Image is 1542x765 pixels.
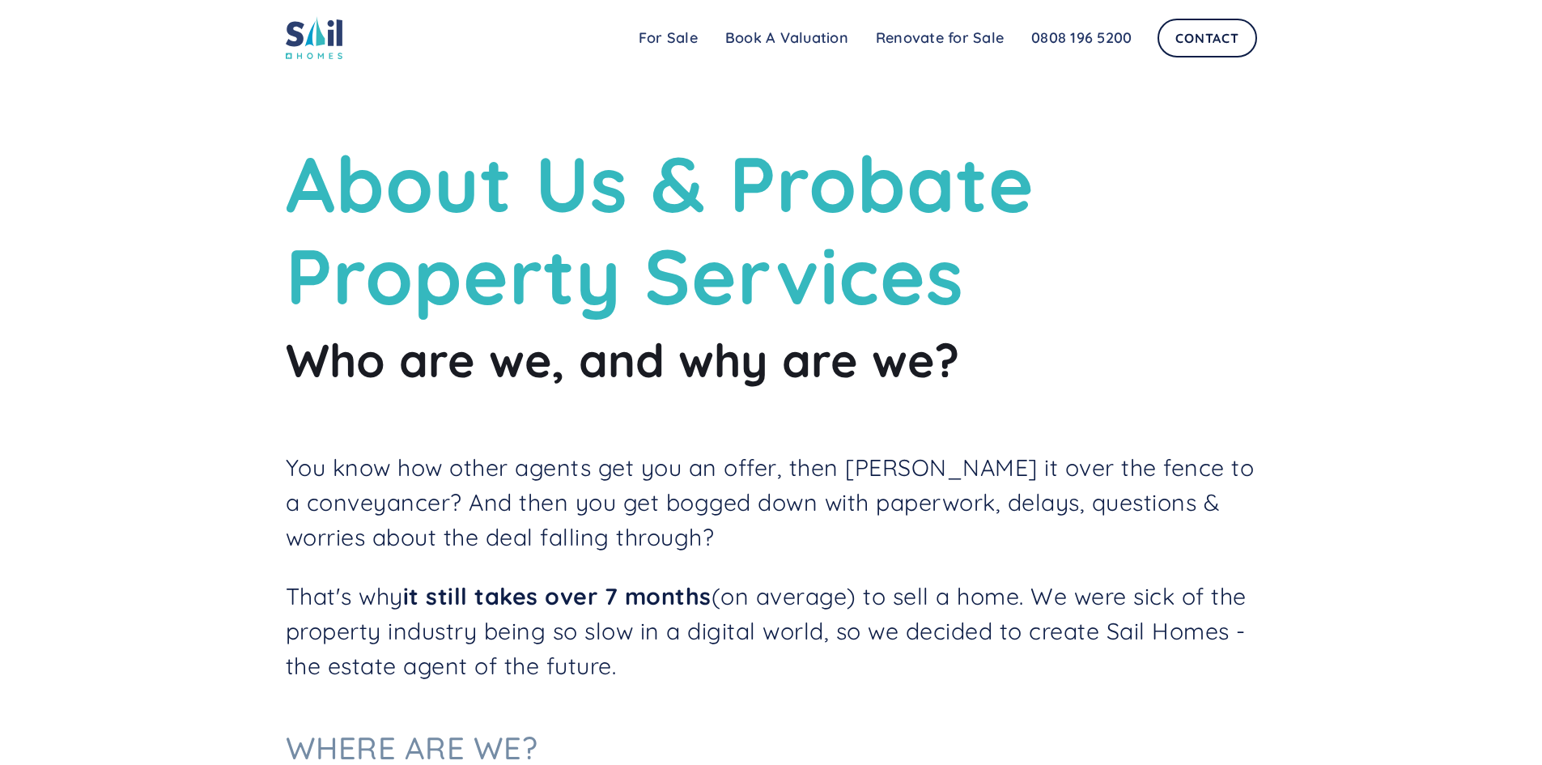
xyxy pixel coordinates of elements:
a: 0808 196 5200 [1017,22,1145,54]
p: That's why (on average) to sell a home. We were sick of the property industry being so slow in a ... [286,579,1257,683]
a: Renovate for Sale [862,22,1017,54]
p: You know how other agents get you an offer, then [PERSON_NAME] it over the fence to a conveyancer... [286,450,1257,555]
h1: About Us & Probate Property Services [286,138,1257,323]
strong: it still takes over 7 months [403,581,712,610]
a: Book A Valuation [712,22,862,54]
img: sail home logo colored [286,16,342,59]
a: For Sale [625,22,712,54]
h2: Who are we, and why are we? [286,331,1257,389]
a: Contact [1158,19,1256,57]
